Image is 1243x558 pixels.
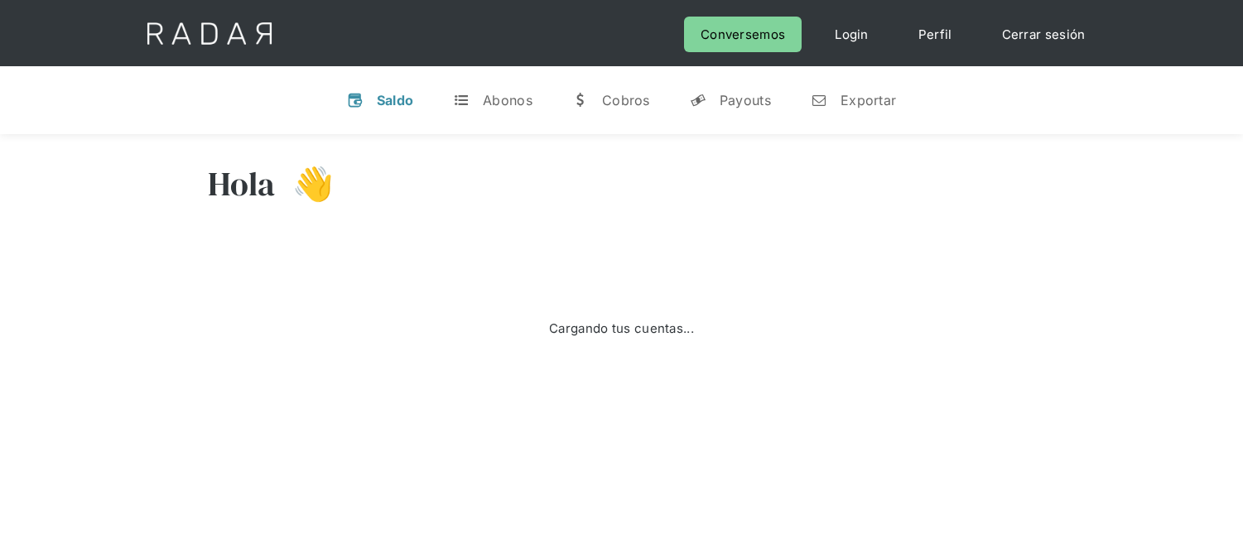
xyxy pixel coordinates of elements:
[684,17,802,52] a: Conversemos
[453,92,470,108] div: t
[377,92,414,108] div: Saldo
[720,92,771,108] div: Payouts
[483,92,532,108] div: Abonos
[276,163,334,204] h3: 👋
[572,92,589,108] div: w
[208,163,276,204] h3: Hola
[902,17,969,52] a: Perfil
[985,17,1102,52] a: Cerrar sesión
[549,317,694,339] div: Cargando tus cuentas...
[818,17,885,52] a: Login
[811,92,827,108] div: n
[690,92,706,108] div: y
[347,92,364,108] div: v
[602,92,650,108] div: Cobros
[841,92,896,108] div: Exportar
